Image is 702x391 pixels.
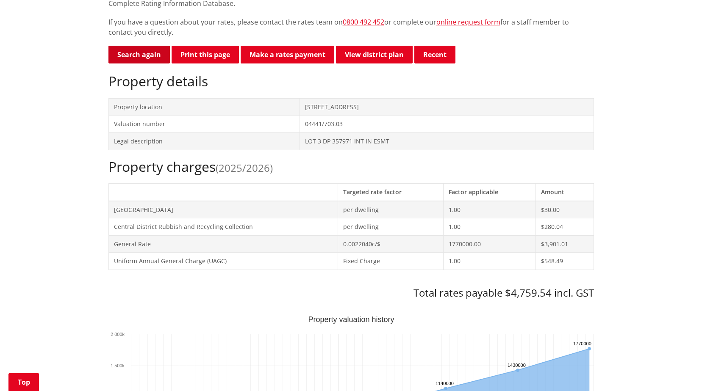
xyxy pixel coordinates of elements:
[536,218,594,236] td: $280.04
[444,183,536,201] th: Factor applicable
[300,98,594,116] td: [STREET_ADDRESS]
[444,253,536,270] td: 1.00
[110,332,125,337] text: 2 000k
[573,341,591,346] text: 1770000
[336,46,413,63] a: View district plan
[587,347,591,350] path: Sunday, Jun 30, 12:00, 1,770,000. Capital Value.
[663,355,694,386] iframe: Messenger Launcher
[436,17,500,27] a: online request form
[536,235,594,253] td: $3,901.01
[108,73,594,89] h2: Property details
[338,218,444,236] td: per dwelling
[8,373,39,391] a: Top
[436,381,454,386] text: 1140000
[338,183,444,201] th: Targeted rate factor
[536,201,594,218] td: $30.00
[108,132,300,150] td: Legal description
[343,17,384,27] a: 0800 492 452
[338,253,444,270] td: Fixed Charge
[108,46,170,63] a: Search again
[414,46,455,63] button: Recent
[108,159,594,175] h2: Property charges
[108,201,338,218] td: [GEOGRAPHIC_DATA]
[536,253,594,270] td: $548.49
[108,17,594,37] p: If you have a question about your rates, please contact the rates team on or complete our for a s...
[172,46,239,63] button: Print this page
[108,116,300,133] td: Valuation number
[308,315,394,324] text: Property valuation history
[444,201,536,218] td: 1.00
[516,369,519,372] path: Wednesday, Jun 30, 12:00, 1,430,000. Capital Value.
[508,363,526,368] text: 1430000
[300,132,594,150] td: LOT 3 DP 357971 INT IN ESMT
[444,235,536,253] td: 1770000.00
[108,218,338,236] td: Central District Rubbish and Recycling Collection
[110,363,125,368] text: 1 500k
[108,235,338,253] td: General Rate
[444,387,447,390] path: Saturday, Jun 30, 12:00, 1,140,000. Capital Value.
[108,98,300,116] td: Property location
[216,161,273,175] span: (2025/2026)
[338,201,444,218] td: per dwelling
[241,46,334,63] a: Make a rates payment
[108,287,594,299] h3: Total rates payable $4,759.54 incl. GST
[108,253,338,270] td: Uniform Annual General Charge (UAGC)
[338,235,444,253] td: 0.0022040c/$
[300,116,594,133] td: 04441/703.03
[536,183,594,201] th: Amount
[444,218,536,236] td: 1.00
